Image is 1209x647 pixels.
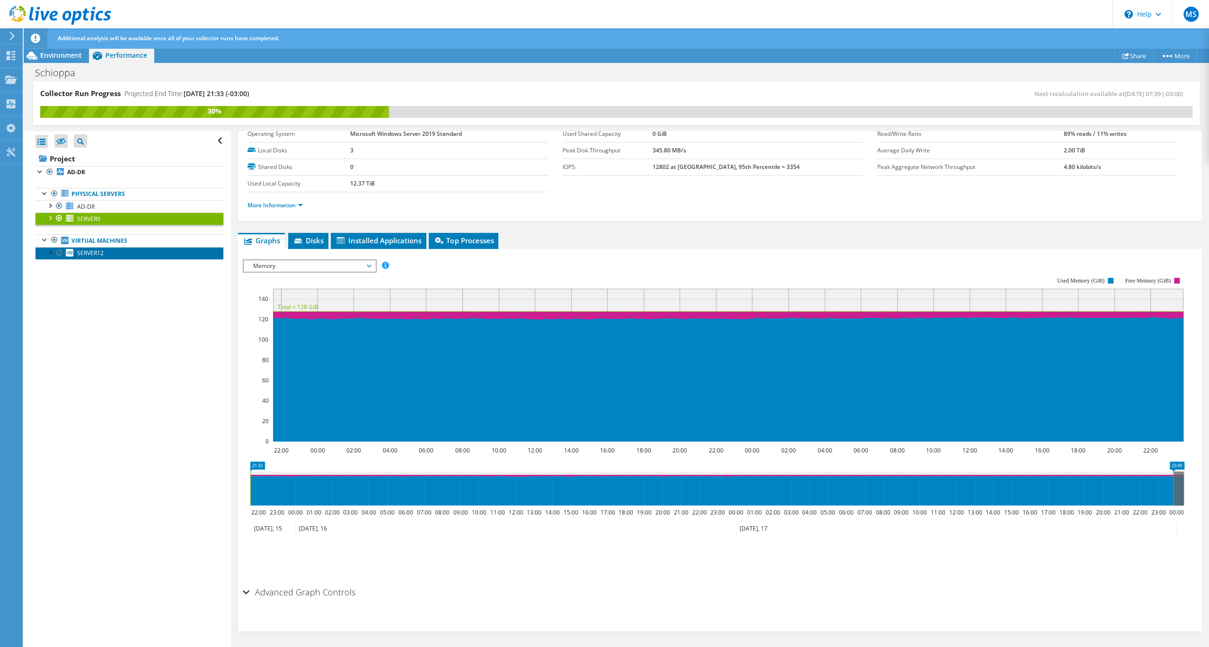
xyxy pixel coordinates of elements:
[655,508,670,516] text: 20:00
[877,146,1064,155] label: Average Daily Write
[1124,10,1133,18] svg: \n
[1059,508,1074,516] text: 18:00
[1071,446,1085,454] text: 18:00
[77,249,104,257] span: SERVER12
[528,446,542,454] text: 12:00
[35,234,223,247] a: Virtual Machines
[1034,89,1188,98] span: Next recalculation available at
[890,446,905,454] text: 08:00
[247,162,350,172] label: Shared Disks
[745,446,759,454] text: 00:00
[40,106,389,116] div: 30%
[247,179,350,188] label: Used Local Capacity
[247,146,350,155] label: Local Disks
[350,146,353,154] b: 3
[346,446,361,454] text: 02:00
[563,162,653,172] label: IOPS:
[1035,446,1050,454] text: 16:00
[184,89,249,98] span: [DATE] 21:33 (-03:00)
[653,130,667,138] b: 0 GiB
[877,162,1064,172] label: Peak Aggregate Network Throughput
[67,168,85,176] b: AD-DR
[600,508,615,516] text: 17:00
[818,446,832,454] text: 04:00
[435,508,450,516] text: 08:00
[1096,508,1111,516] text: 20:00
[383,446,397,454] text: 04:00
[1004,508,1019,516] text: 15:00
[350,130,462,138] b: Microsoft Windows Server 2019 Standard
[31,68,90,78] h1: Schioppa
[877,129,1064,139] label: Read/Write Ratio
[343,508,358,516] text: 03:00
[998,446,1013,454] text: 14:00
[672,446,687,454] text: 20:00
[124,89,249,99] h4: Projected End Time:
[265,437,269,445] text: 0
[490,508,505,516] text: 11:00
[106,51,147,60] span: Performance
[986,508,1000,516] text: 14:00
[926,446,941,454] text: 10:00
[35,151,223,166] a: Project
[35,188,223,200] a: Physical Servers
[962,446,977,454] text: 12:00
[1107,446,1122,454] text: 20:00
[784,508,799,516] text: 03:00
[527,508,541,516] text: 13:00
[248,260,370,272] span: Memory
[1143,446,1158,454] text: 22:00
[931,508,945,516] text: 11:00
[1125,89,1183,98] span: [DATE] 07:39 (-03:00)
[563,129,653,139] label: Used Shared Capacity
[350,163,353,171] b: 0
[709,446,724,454] text: 22:00
[243,236,280,245] span: Graphs
[692,508,707,516] text: 22:00
[1077,508,1092,516] text: 19:00
[380,508,395,516] text: 05:00
[492,446,506,454] text: 10:00
[802,508,817,516] text: 04:00
[325,508,340,516] text: 02:00
[582,508,597,516] text: 16:00
[307,508,321,516] text: 01:00
[1023,508,1037,516] text: 16:00
[781,446,796,454] text: 02:00
[1041,508,1056,516] text: 17:00
[278,303,318,311] text: Total = 128 GiB
[854,446,868,454] text: 06:00
[839,508,854,516] text: 06:00
[1151,508,1166,516] text: 23:00
[545,508,560,516] text: 14:00
[747,508,762,516] text: 01:00
[472,508,486,516] text: 10:00
[58,34,279,42] span: Additional analysis will be available once all of your collector runs have completed.
[398,508,413,516] text: 06:00
[636,446,651,454] text: 18:00
[618,508,633,516] text: 18:00
[563,146,653,155] label: Peak Disk Throughput
[637,508,652,516] text: 19:00
[455,446,470,454] text: 08:00
[1133,508,1147,516] text: 22:00
[258,336,268,344] text: 100
[949,508,964,516] text: 12:00
[653,146,686,154] b: 345.80 MB/s
[270,508,284,516] text: 23:00
[1063,146,1085,154] b: 2.00 TiB
[1169,508,1184,516] text: 00:00
[288,508,303,516] text: 00:00
[35,247,223,259] a: SERVER12
[247,129,350,139] label: Operating System
[968,508,982,516] text: 13:00
[912,508,927,516] text: 10:00
[262,397,269,405] text: 40
[766,508,780,516] text: 02:00
[419,446,433,454] text: 06:00
[1063,130,1126,138] b: 89% reads / 11% writes
[1183,7,1199,22] span: MS
[40,51,82,60] span: Environment
[564,508,578,516] text: 15:00
[509,508,523,516] text: 12:00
